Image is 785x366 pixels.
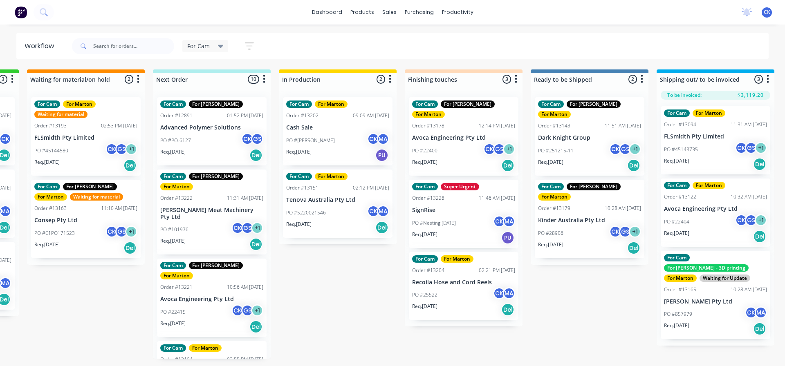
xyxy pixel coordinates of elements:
div: For Cam [412,255,438,263]
div: CK [105,143,118,155]
div: Del [627,159,640,172]
div: 11:51 AM [DATE] [605,122,641,129]
div: Order #13202 [286,112,318,119]
div: Order #13178 [412,122,444,129]
input: Search for orders... [93,38,174,54]
div: GS [493,143,505,155]
p: Consep Pty Ltd [34,217,137,224]
p: [PERSON_NAME] Meat Machinery Pty Ltd [160,207,263,221]
div: CK [735,142,747,154]
div: Del [501,303,514,316]
div: GS [745,142,757,154]
div: 10:28 AM [DATE] [605,205,641,212]
div: + 1 [125,225,137,238]
p: Req. [DATE] [34,158,60,166]
p: Req. [DATE] [286,221,312,228]
div: Del [375,221,388,234]
div: For CamFor MartonOrder #1320209:09 AM [DATE]Cash SalePO #[PERSON_NAME]CKMAReq.[DATE]PU [283,97,392,165]
div: MA [755,306,767,319]
div: CK [745,306,757,319]
p: PO #22404 [664,218,689,225]
div: Order #13122 [664,193,696,201]
div: PU [501,231,514,244]
p: Advanced Polymer Solutions [160,124,263,131]
div: 11:31 AM [DATE] [731,121,767,128]
div: 11:31 AM [DATE] [227,194,263,202]
p: Req. [DATE] [412,303,437,310]
div: For Marton [538,193,571,201]
div: 02:55 PM [DATE] [227,356,263,363]
div: For Cam [664,182,690,189]
p: PO #101976 [160,226,188,233]
div: + 1 [125,143,137,155]
div: For Marton [693,109,725,117]
div: For CamFor [PERSON_NAME]For MartonWaiting for materialOrder #1316311:10 AM [DATE]Consep Pty LtdPO... [31,180,141,258]
div: Super Urgent [441,183,479,190]
p: Req. [DATE] [160,148,186,156]
p: PO #251215-11 [538,147,574,154]
span: $3,119.20 [738,91,764,99]
div: purchasing [401,6,438,18]
div: For Cam [34,100,60,108]
div: 11:10 AM [DATE] [101,205,137,212]
div: Order #13163 [34,205,67,212]
p: Cash Sale [286,124,389,131]
div: CK [231,304,244,317]
div: GS [619,143,631,155]
div: CK [367,205,379,217]
div: For Cam [286,100,312,108]
p: Avoca Engineering Pty Ltd [412,134,515,141]
div: 10:32 AM [DATE] [731,193,767,201]
div: Order #13221 [160,283,193,291]
div: For [PERSON_NAME] [189,262,243,269]
div: Order #13165 [664,286,696,293]
div: For CamFor [PERSON_NAME]For MartonOrder #1322110:56 AM [DATE]Avoca Engineering Pty LtdPO #22415CK... [157,259,267,337]
div: For Cam [412,100,438,108]
div: CK [105,225,118,238]
div: For Marton [160,272,193,279]
div: For [PERSON_NAME] - 3D printing [664,264,749,272]
div: Del [753,158,766,171]
div: Order #13193 [34,122,67,129]
div: Waiting for Update [700,274,750,282]
p: PO #45143735 [664,146,698,153]
p: Dark Knight Group [538,134,641,141]
div: 02:12 PM [DATE] [353,184,389,192]
div: Del [249,149,262,162]
div: For [PERSON_NAME] [441,100,495,108]
div: GS [241,304,253,317]
div: For Cam [412,183,438,190]
div: sales [378,6,401,18]
div: PU [375,149,388,162]
div: CK [493,287,505,299]
div: For [PERSON_NAME] [567,100,621,108]
div: For Marton [315,100,348,108]
p: Req. [DATE] [160,320,186,327]
div: For Cam [538,183,564,190]
div: Del [123,241,137,254]
div: Del [753,230,766,243]
div: Order #13228 [412,194,444,202]
p: PO #857979 [664,310,692,318]
div: GS [745,214,757,226]
div: Del [753,322,766,335]
div: For Cam [538,100,564,108]
div: For Marton [412,111,445,118]
p: PO #22415 [160,308,186,316]
div: For Cam [34,183,60,190]
div: CK [609,143,621,155]
div: + 1 [755,214,767,226]
div: Order #13204 [412,267,444,274]
span: To be invoiced: [667,91,702,99]
div: + 1 [251,222,263,234]
div: 02:21 PM [DATE] [479,267,515,274]
div: For Cam [160,262,186,269]
div: For [PERSON_NAME] [63,183,117,190]
p: Req. [DATE] [34,241,60,248]
p: PO #5220021546 [286,209,326,216]
div: For CamFor [PERSON_NAME] - 3D printingFor MartonWaiting for UpdateOrder #1316510:28 AM [DATE][PER... [661,251,770,339]
div: Order #13094 [664,121,696,128]
div: GS [115,225,128,238]
div: Order #13222 [160,194,193,202]
p: PO #PO-6127 [160,137,191,144]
